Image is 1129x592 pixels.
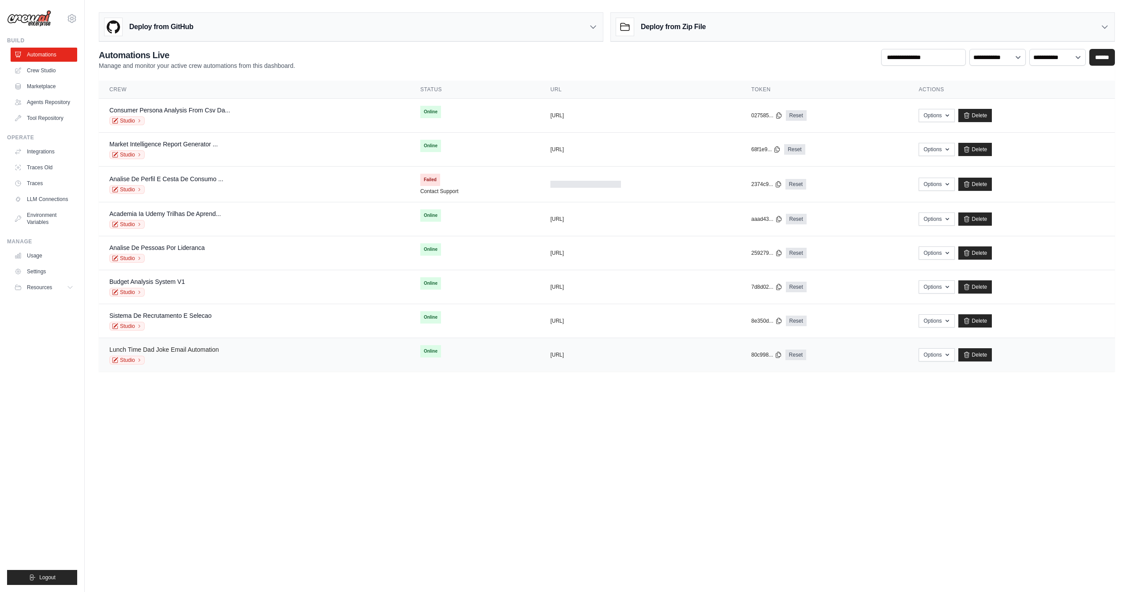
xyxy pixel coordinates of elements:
a: Reset [786,316,807,326]
a: Delete [958,212,992,226]
a: Integrations [11,145,77,159]
a: Crew Studio [11,63,77,78]
th: Token [740,81,908,99]
button: Options [919,314,954,328]
button: 80c998... [751,351,781,358]
button: aaad43... [751,216,782,223]
a: Settings [11,264,77,279]
a: Studio [109,254,145,263]
div: Manage [7,238,77,245]
a: Marketplace [11,79,77,93]
a: Contact Support [420,188,459,195]
button: Resources [11,280,77,294]
span: Online [420,311,441,324]
a: Traces Old [11,160,77,175]
button: Options [919,280,954,294]
span: Online [420,243,441,256]
div: Build [7,37,77,44]
a: Automations [11,48,77,62]
p: Manage and monitor your active crew automations from this dashboard. [99,61,295,70]
a: Delete [958,280,992,294]
h3: Deploy from GitHub [129,22,193,32]
a: Studio [109,356,145,365]
span: Resources [27,284,52,291]
a: Reset [786,282,807,292]
h3: Deploy from Zip File [641,22,706,32]
a: Delete [958,314,992,328]
button: 8e350d... [751,317,782,324]
a: Studio [109,288,145,297]
a: Tool Repository [11,111,77,125]
th: Status [410,81,540,99]
a: Studio [109,220,145,229]
a: Budget Analysis System V1 [109,278,185,285]
a: Studio [109,185,145,194]
th: Crew [99,81,410,99]
a: Studio [109,150,145,159]
a: Reset [784,144,805,155]
a: Studio [109,116,145,125]
a: Analise De Perfil E Cesta De Consumo ... [109,175,223,182]
a: Usage [11,249,77,263]
button: 2374c9... [751,181,781,188]
span: Online [420,106,441,118]
a: Analise De Pessoas Por Lideranca [109,244,205,251]
button: 68f1e9... [751,146,781,153]
a: Delete [958,246,992,260]
a: Reset [786,214,807,224]
a: Delete [958,348,992,361]
a: Traces [11,176,77,190]
a: Reset [785,350,806,360]
a: Delete [958,109,992,122]
button: Logout [7,570,77,585]
a: Market Intelligence Report Generator ... [109,141,218,148]
img: Logo [7,10,51,27]
button: Options [919,212,954,226]
span: Online [420,209,441,222]
span: Online [420,345,441,357]
a: Studio [109,322,145,331]
h2: Automations Live [99,49,295,61]
a: Reset [785,179,806,190]
a: Environment Variables [11,208,77,229]
a: Lunch Time Dad Joke Email Automation [109,346,219,353]
a: Consumer Persona Analysis From Csv Da... [109,107,230,114]
a: Delete [958,143,992,156]
button: Options [919,143,954,156]
th: URL [540,81,741,99]
button: Options [919,109,954,122]
a: Reset [786,248,807,258]
a: Sistema De Recrutamento E Selecao [109,312,212,319]
div: Operate [7,134,77,141]
button: Options [919,246,954,260]
a: Academia Ia Udemy Trilhas De Aprend... [109,210,221,217]
a: Delete [958,178,992,191]
button: 7d8d02... [751,283,782,290]
a: Reset [786,110,807,121]
th: Actions [908,81,1115,99]
a: Agents Repository [11,95,77,109]
a: LLM Connections [11,192,77,206]
span: Logout [39,574,56,581]
span: Online [420,140,441,152]
img: GitHub Logo [105,18,122,36]
button: 027585... [751,112,782,119]
button: Options [919,178,954,191]
button: 259279... [751,249,782,257]
span: Online [420,277,441,290]
span: Failed [420,174,440,186]
button: Options [919,348,954,361]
